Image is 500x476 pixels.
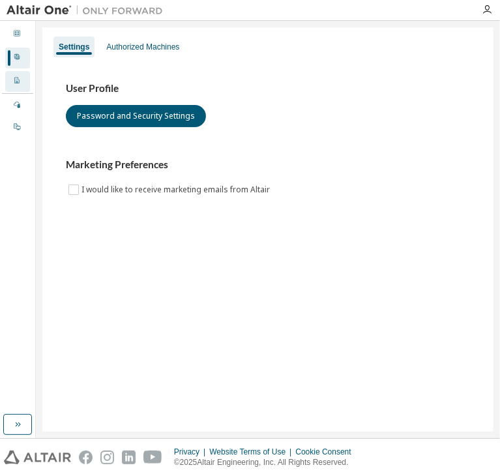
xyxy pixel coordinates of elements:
[122,451,136,464] img: linkedin.svg
[5,48,30,68] div: User Profile
[106,42,179,52] div: Authorized Machines
[209,447,295,457] div: Website Terms of Use
[5,71,30,92] div: Company Profile
[174,447,209,457] div: Privacy
[66,105,206,127] button: Password and Security Settings
[143,451,162,464] img: youtube.svg
[79,451,93,464] img: facebook.svg
[5,24,30,45] div: Dashboard
[81,182,272,198] label: I would like to receive marketing emails from Altair
[66,82,470,95] h3: User Profile
[100,451,114,464] img: instagram.svg
[66,158,470,171] h3: Marketing Preferences
[4,451,71,464] img: altair_logo.svg
[59,42,89,52] div: Settings
[5,95,30,116] div: Managed
[5,117,30,138] div: On Prem
[174,457,359,468] p: © 2025 Altair Engineering, Inc. All Rights Reserved.
[7,4,169,17] img: Altair One
[295,447,359,457] div: Cookie Consent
